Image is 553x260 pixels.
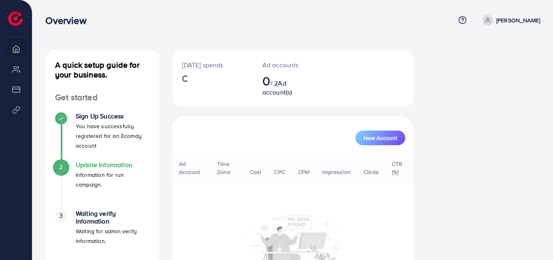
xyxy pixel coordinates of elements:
[76,121,150,150] p: You have successfully registered for an Ecomdy account
[262,79,292,97] span: Ad account(s)
[364,135,397,141] span: New Account
[76,112,150,120] h4: Sign Up Success
[76,170,150,189] p: Information for run campaign.
[45,210,160,258] li: Waiting verify information
[59,211,63,220] span: 3
[182,60,243,70] p: [DATE] spends
[479,15,540,26] a: [PERSON_NAME]
[45,60,160,80] h4: A quick setup guide for your business.
[45,15,93,26] h3: Overview
[45,112,160,161] li: Sign Up Success
[8,11,23,26] img: logo
[59,162,63,172] span: 2
[262,71,270,90] span: 0
[45,161,160,210] li: Update Information
[355,131,405,145] button: New Account
[76,161,150,169] h4: Update Information
[496,15,540,25] p: [PERSON_NAME]
[76,226,150,246] p: Waiting for admin verify information.
[45,92,160,103] h4: Get started
[76,210,150,225] h4: Waiting verify information
[262,60,303,70] p: Ad accounts
[262,73,303,97] h2: / 2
